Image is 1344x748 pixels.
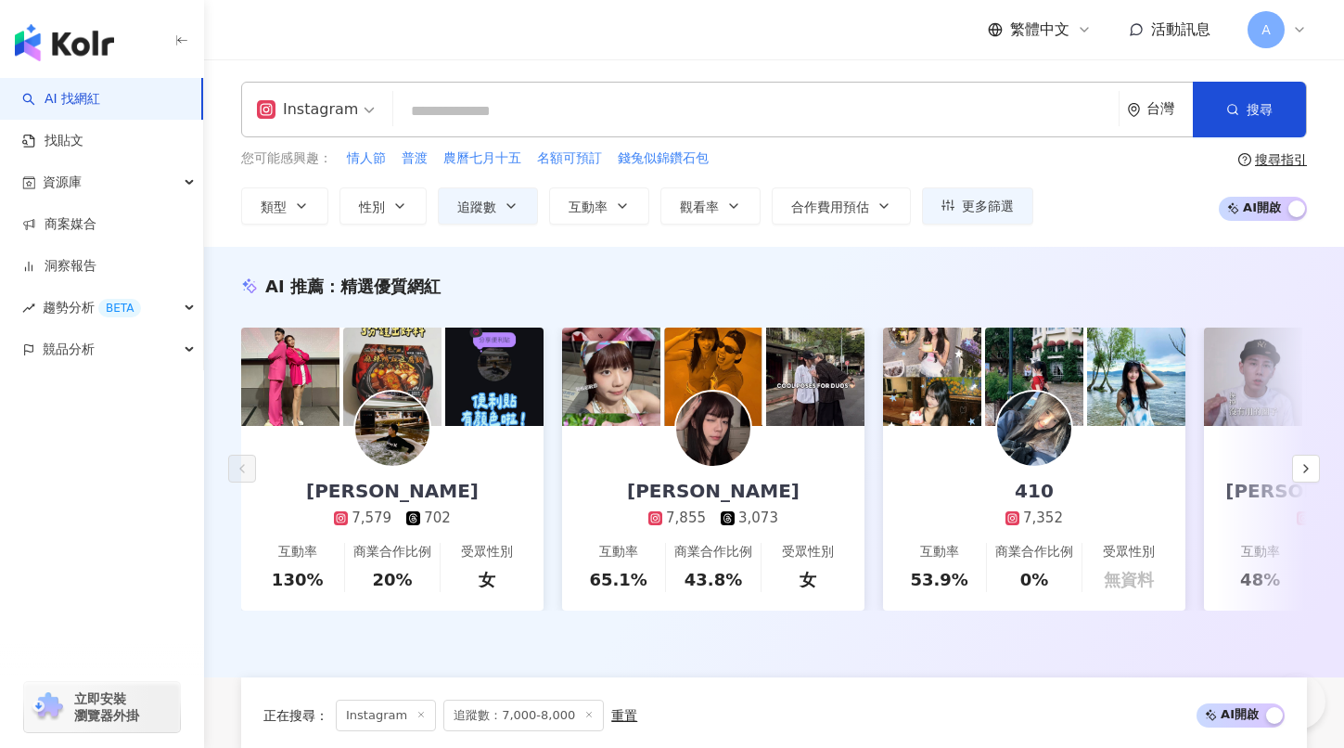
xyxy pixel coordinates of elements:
[1240,568,1280,591] div: 48%
[1151,20,1210,38] span: 活動訊息
[676,392,750,466] img: KOL Avatar
[43,287,141,329] span: 趨勢分析
[445,328,544,426] img: post-image
[618,149,709,168] span: 錢兔似錦鑽石包
[438,187,538,225] button: 追蹤數
[1146,101,1193,117] div: 台灣
[995,543,1073,561] div: 商業合作比例
[278,543,317,561] div: 互動率
[617,148,710,169] button: 錢兔似錦鑽石包
[738,509,778,528] div: 3,073
[1020,568,1049,591] div: 0%
[1241,543,1280,561] div: 互動率
[674,543,752,561] div: 商業合作比例
[265,275,441,298] div: AI 推薦 ：
[1104,568,1154,591] div: 無資料
[30,692,66,722] img: chrome extension
[443,149,521,168] span: 農曆七月十五
[599,543,638,561] div: 互動率
[22,215,96,234] a: 商案媒合
[922,187,1033,225] button: 更多篩選
[336,700,436,731] span: Instagram
[272,568,324,591] div: 130%
[1255,152,1307,167] div: 搜尋指引
[549,187,649,225] button: 互動率
[883,328,981,426] img: post-image
[479,568,495,591] div: 女
[359,200,385,214] span: 性別
[261,200,287,214] span: 類型
[996,478,1072,504] div: 410
[457,200,496,214] span: 追蹤數
[1127,103,1141,117] span: environment
[660,187,761,225] button: 觀看率
[353,543,431,561] div: 商業合作比例
[611,708,637,723] div: 重置
[883,426,1185,611] a: 4107,352互動率53.9%商業合作比例0%受眾性別無資料
[562,328,660,426] img: post-image
[985,328,1083,426] img: post-image
[666,509,706,528] div: 7,855
[962,199,1014,213] span: 更多篩選
[461,543,513,561] div: 受眾性別
[680,200,719,214] span: 觀看率
[241,426,544,611] a: [PERSON_NAME]7,579702互動率130%商業合作比例20%受眾性別女
[343,328,442,426] img: post-image
[402,149,428,168] span: 普渡
[241,328,339,426] img: post-image
[241,149,332,168] span: 您可能感興趣：
[664,328,762,426] img: post-image
[43,161,82,203] span: 資源庫
[443,700,604,731] span: 追蹤數：7,000-8,000
[1103,543,1155,561] div: 受眾性別
[74,690,139,724] span: 立即安裝 瀏覽器外掛
[1087,328,1185,426] img: post-image
[800,568,816,591] div: 女
[15,24,114,61] img: logo
[43,329,95,370] span: 競品分析
[1261,19,1271,40] span: A
[997,392,1071,466] img: KOL Avatar
[347,149,386,168] span: 情人節
[263,708,328,723] span: 正在搜尋 ：
[1238,153,1251,166] span: question-circle
[98,299,141,317] div: BETA
[288,478,497,504] div: [PERSON_NAME]
[442,148,522,169] button: 農曆七月十五
[569,200,608,214] span: 互動率
[340,277,441,296] span: 精選優質網紅
[589,568,646,591] div: 65.1%
[22,257,96,276] a: 洞察報告
[685,568,742,591] div: 43.8%
[1010,19,1069,40] span: 繁體中文
[355,392,429,466] img: KOL Avatar
[1270,674,1325,729] iframe: Help Scout Beacon - Open
[339,187,427,225] button: 性別
[1193,82,1306,137] button: 搜尋
[241,187,328,225] button: 類型
[352,509,391,528] div: 7,579
[562,426,864,611] a: [PERSON_NAME]7,8553,073互動率65.1%商業合作比例43.8%受眾性別女
[782,543,834,561] div: 受眾性別
[1247,102,1273,117] span: 搜尋
[910,568,967,591] div: 53.9%
[257,95,358,124] div: Instagram
[1204,328,1302,426] img: post-image
[372,568,412,591] div: 20%
[920,543,959,561] div: 互動率
[1023,509,1063,528] div: 7,352
[24,682,180,732] a: chrome extension立即安裝 瀏覽器外掛
[22,132,83,150] a: 找貼文
[536,148,603,169] button: 名額可預訂
[22,90,100,109] a: searchAI 找網紅
[766,328,864,426] img: post-image
[346,148,387,169] button: 情人節
[608,478,818,504] div: [PERSON_NAME]
[424,509,451,528] div: 702
[401,148,429,169] button: 普渡
[537,149,602,168] span: 名額可預訂
[791,200,869,214] span: 合作費用預估
[22,302,35,315] span: rise
[772,187,911,225] button: 合作費用預估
